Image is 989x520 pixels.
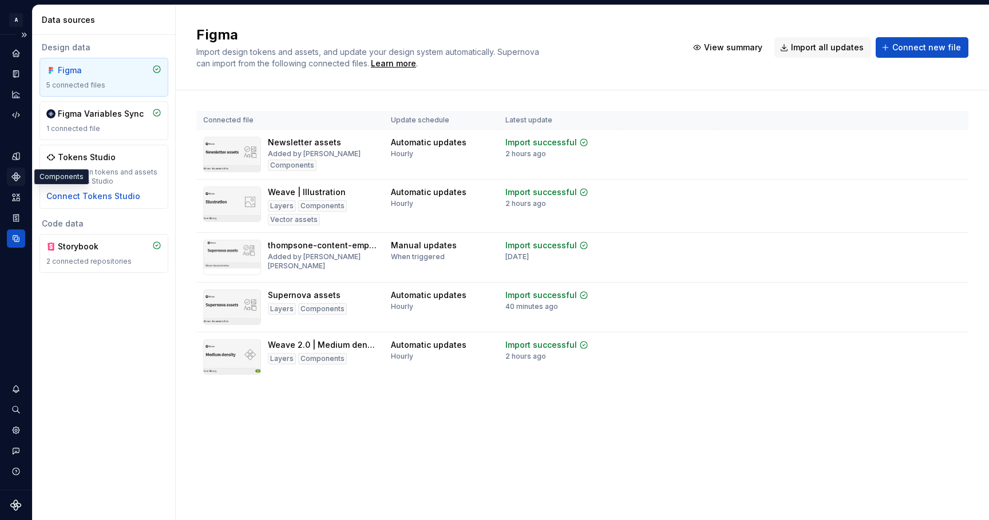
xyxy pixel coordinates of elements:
div: 2 hours ago [505,149,546,158]
div: 2 hours ago [505,199,546,208]
div: Components [268,160,317,171]
button: View summary [687,37,770,58]
button: Connect new file [876,37,968,58]
th: Latest update [499,111,618,130]
div: Data sources [42,14,171,26]
div: Supernova assets [268,289,341,301]
div: Design data [39,42,168,53]
button: Search ⌘K [7,400,25,419]
button: A [2,7,30,32]
div: Figma [58,65,113,76]
a: Storybook stories [7,209,25,227]
a: Learn more [371,58,416,69]
div: Automatic updates [391,137,466,148]
div: 40 minutes ago [505,302,558,311]
div: Components [34,169,89,184]
div: Vector assets [268,214,320,225]
div: [DATE] [505,252,529,261]
div: Hourly [391,302,413,311]
div: A [9,13,23,27]
a: Components [7,168,25,186]
button: Notifications [7,380,25,398]
button: Contact support [7,442,25,460]
div: Weave | Illustration [268,186,346,198]
div: Layers [268,200,296,212]
div: Weave 2.0 | Medium density [268,339,377,351]
span: . [369,59,418,68]
button: Import all updates [774,37,871,58]
div: Automatic updates [391,289,466,301]
div: Added by [PERSON_NAME] [268,149,361,158]
div: Added by [PERSON_NAME] [PERSON_NAME] [268,252,377,271]
div: When triggered [391,252,445,261]
button: Connect Tokens Studio [46,190,140,202]
a: Assets [7,188,25,207]
span: Import design tokens and assets, and update your design system automatically. Supernova can impor... [196,47,541,68]
div: Figma Variables Sync [58,108,144,120]
div: 2 connected repositories [46,257,161,266]
div: Newsletter assets [268,137,341,148]
span: Connect new file [892,42,961,53]
a: Figma Variables Sync1 connected file [39,101,168,140]
span: View summary [704,42,762,53]
div: Code data [39,218,168,229]
a: Storybook2 connected repositories [39,234,168,273]
div: Import successful [505,186,577,198]
div: 5 connected files [46,81,161,90]
div: Hourly [391,149,413,158]
div: Components [298,303,347,315]
a: Figma5 connected files [39,58,168,97]
div: Storybook [58,241,113,252]
th: Connected file [196,111,384,130]
button: Expand sidebar [16,27,32,43]
div: Manual updates [391,240,457,251]
div: Tokens Studio [58,152,116,163]
a: Design tokens [7,147,25,165]
div: Components [298,353,347,364]
div: Hourly [391,352,413,361]
a: Documentation [7,65,25,83]
h2: Figma [196,26,674,44]
span: Import all updates [791,42,864,53]
a: Data sources [7,229,25,248]
div: Automatic updates [391,339,466,351]
a: Analytics [7,85,25,104]
a: Home [7,44,25,62]
th: Update schedule [384,111,499,130]
div: Import design tokens and assets from Tokens Studio [46,168,161,186]
svg: Supernova Logo [10,499,22,511]
div: 1 connected file [46,124,161,133]
div: thompsone-content-emptystates [268,240,377,251]
div: Hourly [391,199,413,208]
a: Code automation [7,106,25,124]
a: Tokens StudioImport design tokens and assets from Tokens StudioConnect Tokens Studio [39,145,168,209]
div: Import successful [505,240,577,251]
div: Automatic updates [391,186,466,198]
a: Settings [7,421,25,439]
div: 2 hours ago [505,352,546,361]
div: Import successful [505,289,577,301]
div: Import successful [505,137,577,148]
div: Layers [268,353,296,364]
div: Components [298,200,347,212]
div: Layers [268,303,296,315]
div: Import successful [505,339,577,351]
